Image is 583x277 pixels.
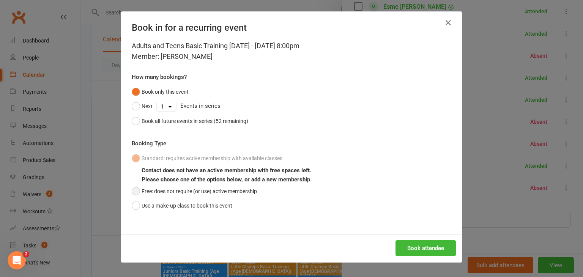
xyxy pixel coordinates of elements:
[132,41,451,62] div: Adults and Teens Basic Training [DATE] - [DATE] 8:00pm Member: [PERSON_NAME]
[23,251,29,257] span: 2
[132,85,189,99] button: Book only this event
[142,176,312,183] b: Please choose one of the options below, or add a new membership.
[132,99,451,113] div: Events in series
[132,99,153,113] button: Next
[442,17,454,29] button: Close
[132,184,257,198] button: Free: does not require (or use) active membership
[132,114,248,128] button: Book all future events in series (52 remaining)
[395,240,456,256] button: Book attendee
[132,139,166,148] label: Booking Type
[142,167,311,174] b: Contact does not have an active membership with free spaces left.
[132,22,451,33] h4: Book in for a recurring event
[8,251,26,269] iframe: Intercom live chat
[132,72,187,82] label: How many bookings?
[132,198,232,213] button: Use a make-up class to book this event
[142,117,248,125] div: Book all future events in series (52 remaining)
